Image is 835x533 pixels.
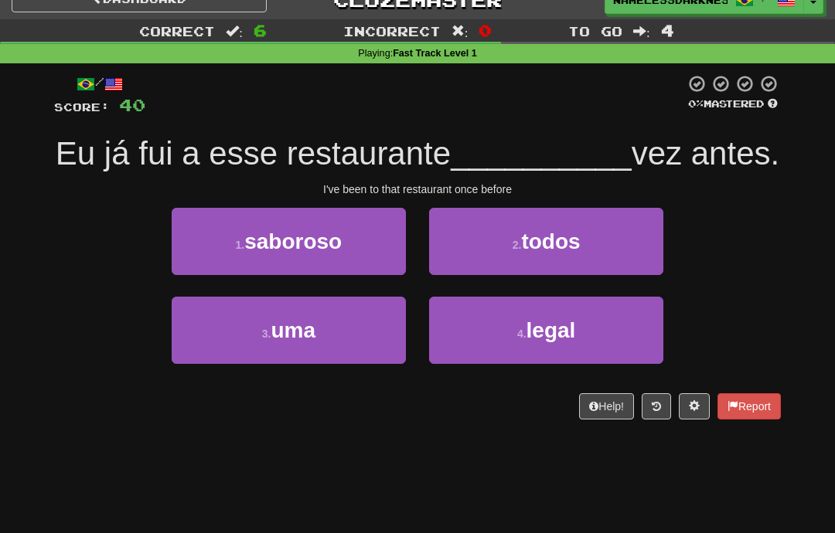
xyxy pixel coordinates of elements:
span: __________ [451,135,632,171]
small: 4 . [517,328,527,340]
button: Round history (alt+y) [642,393,671,419]
span: Correct [139,23,215,39]
span: vez antes. [632,135,779,171]
span: Score: [54,100,110,114]
small: 3 . [262,328,271,340]
span: 0 [479,21,492,39]
span: : [226,25,243,38]
span: 40 [119,95,145,114]
span: Incorrect [343,23,441,39]
span: legal [527,318,576,342]
button: Help! [579,393,634,419]
strong: Fast Track Level 1 [393,48,477,59]
button: 4.legal [429,297,663,364]
div: I've been to that restaurant once before [54,182,781,197]
button: 2.todos [429,208,663,275]
span: saboroso [244,229,342,253]
small: 1 . [235,239,244,251]
span: 4 [661,21,674,39]
span: 6 [254,21,267,39]
div: Mastered [685,97,781,111]
button: 3.uma [172,297,406,364]
span: : [633,25,650,38]
small: 2 . [513,239,522,251]
button: 1.saboroso [172,208,406,275]
span: todos [521,229,580,253]
span: uma [271,318,315,342]
span: 0 % [688,97,704,110]
span: : [452,25,469,38]
span: To go [568,23,622,39]
span: Eu já fui a esse restaurante [56,135,451,171]
div: / [54,74,145,93]
button: Report [717,393,781,419]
